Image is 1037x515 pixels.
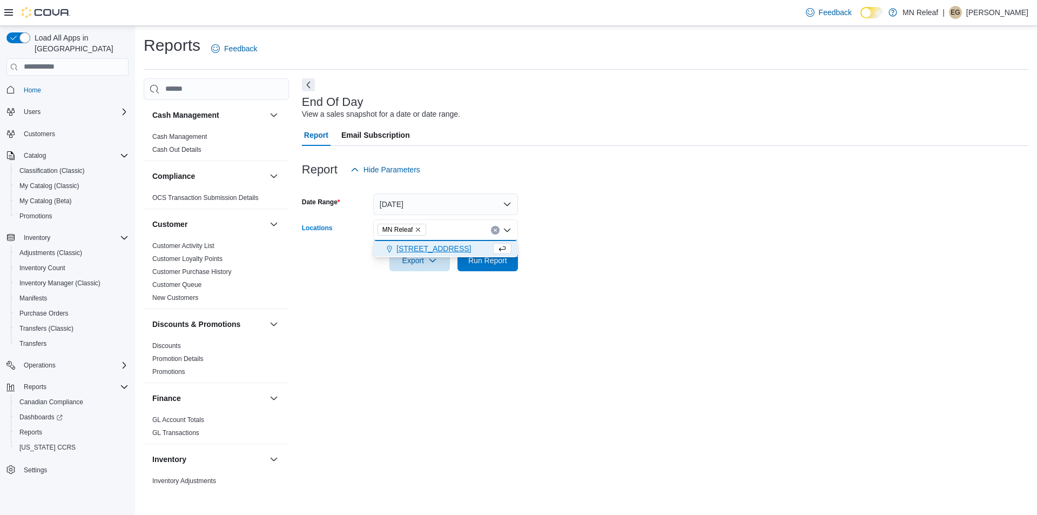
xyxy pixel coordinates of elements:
span: Settings [19,463,129,476]
span: GL Transactions [152,429,199,437]
span: Promotion Details [152,355,204,363]
span: Purchase Orders [19,309,69,318]
h3: End Of Day [302,96,363,109]
button: Settings [2,462,133,477]
span: Inventory [24,233,50,242]
a: Promotion Details [152,355,204,363]
button: Reports [11,425,133,440]
a: Customer Queue [152,281,201,289]
a: [US_STATE] CCRS [15,441,80,454]
button: Discounts & Promotions [267,318,280,331]
a: Customers [19,128,59,141]
a: Purchase Orders [15,307,73,320]
label: Locations [302,224,333,232]
span: Customer Queue [152,280,201,289]
span: MN Releaf [382,224,413,235]
span: Promotions [152,367,185,376]
a: GL Transactions [152,429,199,437]
span: Feedback [224,43,257,54]
span: My Catalog (Beta) [15,195,129,208]
button: Remove MN Releaf from selection in this group [415,226,421,233]
span: Export [396,250,443,271]
span: Customer Activity List [152,242,214,250]
span: [US_STATE] CCRS [19,443,76,452]
input: Dark Mode [860,7,883,18]
button: Inventory [152,454,265,465]
span: Adjustments (Classic) [19,249,82,257]
button: Reports [19,380,51,393]
button: Home [2,82,133,98]
span: Cash Management [152,132,207,141]
span: Feedback [819,7,852,18]
span: Reports [19,380,129,393]
span: Run Report [468,255,507,266]
button: Catalog [19,149,50,162]
span: Canadian Compliance [19,398,83,406]
button: Transfers [11,336,133,351]
button: Customers [2,126,133,142]
a: OCS Transaction Submission Details [152,194,259,202]
div: Cash Management [144,130,289,160]
span: Inventory Count [15,262,129,275]
button: Inventory Manager (Classic) [11,276,133,291]
button: [DATE] [373,193,518,215]
a: New Customers [152,294,198,302]
span: Classification (Classic) [19,166,85,175]
h3: Compliance [152,171,195,182]
a: Promotions [15,210,57,223]
p: [PERSON_NAME] [966,6,1028,19]
span: MN Releaf [378,224,427,236]
button: My Catalog (Beta) [11,193,133,209]
span: OCS Transaction Submission Details [152,193,259,202]
button: Finance [267,392,280,405]
span: Reports [15,426,129,439]
span: Load All Apps in [GEOGRAPHIC_DATA] [30,32,129,54]
button: Customer [267,218,280,231]
a: Settings [19,464,51,477]
a: Reports [15,426,46,439]
span: Report [304,124,328,146]
button: Close list of options [503,226,511,235]
a: Feedback [802,2,856,23]
a: Customer Purchase History [152,268,232,276]
button: Transfers (Classic) [11,321,133,336]
div: Customer [144,239,289,309]
button: Users [19,105,45,118]
span: Dashboards [19,413,63,422]
p: MN Releaf [903,6,938,19]
span: Cash Out Details [152,145,201,154]
span: Inventory Count [19,264,65,272]
p: | [942,6,945,19]
a: Customer Loyalty Points [152,255,223,263]
a: My Catalog (Classic) [15,179,84,192]
span: Email Subscription [341,124,410,146]
a: Cash Management [152,133,207,141]
span: Inventory Manager (Classic) [15,277,129,290]
span: Adjustments (Classic) [15,246,129,259]
span: Users [19,105,129,118]
button: Adjustments (Classic) [11,245,133,260]
button: Finance [152,393,265,404]
button: Manifests [11,291,133,306]
a: Home [19,84,45,97]
span: Dashboards [15,411,129,424]
div: View a sales snapshot for a date or date range. [302,109,460,120]
h3: Customer [152,219,187,230]
a: Cash Out Details [152,146,201,153]
span: Discounts [152,342,181,350]
span: Transfers (Classic) [15,322,129,335]
button: Catalog [2,148,133,163]
h3: Finance [152,393,181,404]
span: Dark Mode [860,18,861,19]
span: My Catalog (Beta) [19,197,72,205]
a: Canadian Compliance [15,396,87,409]
button: Canadian Compliance [11,394,133,410]
h3: Discounts & Promotions [152,319,240,330]
span: Operations [24,361,56,370]
span: Transfers (Classic) [19,324,73,333]
a: Promotions [152,368,185,376]
button: My Catalog (Classic) [11,178,133,193]
div: Discounts & Promotions [144,339,289,383]
span: EG [951,6,960,19]
span: Inventory Manager (Classic) [19,279,100,287]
